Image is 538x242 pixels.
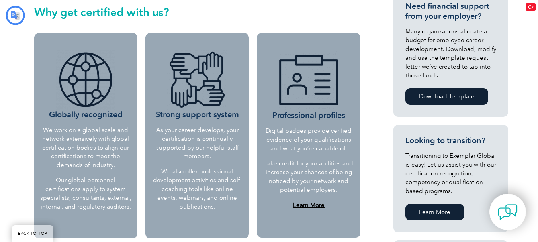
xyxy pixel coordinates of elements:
[40,50,132,120] h3: Globally recognized
[40,126,132,169] p: We work on a global scale and network extensively with global certification bodies to align our c...
[405,204,464,220] a: Learn More
[405,27,496,80] p: Many organizations allocate a budget for employee career development. Download, modify and use th...
[405,136,496,146] h3: Looking to transition?
[526,3,536,11] img: tr
[264,126,354,153] p: Digital badges provide verified evidence of your qualifications and what you’re capable of.
[151,126,243,161] p: As your career develops, your certification is continually supported by our helpful staff members.
[405,151,496,195] p: Transitioning to Exemplar Global is easy! Let us assist you with our certification recognition, c...
[498,202,518,222] img: contact-chat.png
[12,225,53,242] a: BACK TO TOP
[293,201,325,209] a: Learn More
[40,176,132,211] p: Our global personnel certifications apply to system specialists, consultants, external, internal,...
[151,50,243,120] h3: Strong support system
[151,167,243,211] p: We also offer professional development activities and self-coaching tools like online events, web...
[405,88,488,105] a: Download Template
[264,159,354,194] p: Take credit for your abilities and increase your chances of being noticed by your network and pot...
[34,6,361,18] h2: Why get certified with us?
[405,1,496,21] h3: Need financial support from your employer?
[264,51,354,120] h3: Professional profiles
